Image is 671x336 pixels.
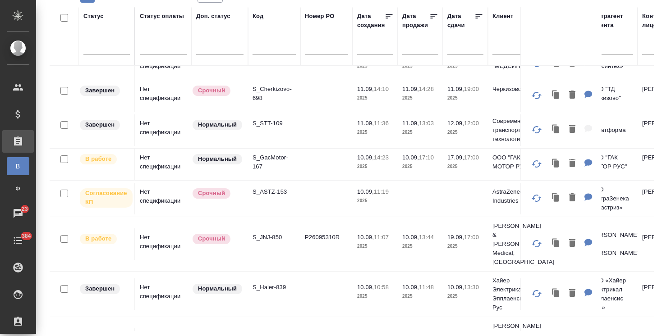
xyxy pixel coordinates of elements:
[447,94,483,103] p: 2025
[374,234,389,241] p: 11:07
[402,86,419,92] p: 11.09,
[253,119,296,128] p: S_STT-109
[253,85,296,103] p: S_Cherkizovo-698
[357,128,393,137] p: 2025
[357,242,393,251] p: 2025
[402,62,438,71] p: 2025
[447,86,464,92] p: 11.09,
[198,154,237,163] p: Нормальный
[492,153,536,171] p: ООО "ГАК МОТОР РУС"
[192,233,244,245] div: Выставляется автоматически, если на указанный объем услуг необходимо больше времени в стандартном...
[464,234,479,241] p: 17:00
[374,284,389,291] p: 10:58
[253,187,296,196] p: S_ASTZ-153
[192,187,244,200] div: Выставляется автоматически, если на указанный объем услуг необходимо больше времени в стандартном...
[580,234,597,253] button: Для КМ: по 1 НЗП к сканам + sig на НЗП нужны документы с машинно-читаемым слоем в пдф 10 кд на пе...
[547,154,565,173] button: Клонировать
[492,187,536,205] p: AstraZeneca Industries
[526,187,547,209] button: Обновить
[83,12,104,21] div: Статус
[590,276,633,312] p: ООО «Хайер Электрикал Эпплаенсис РУС»
[447,234,464,241] p: 19.09,
[357,284,374,291] p: 10.09,
[85,234,111,243] p: В работе
[590,153,633,171] p: ООО "ГАК МОТОР РУС"
[447,154,464,161] p: 17.09,
[7,157,29,175] a: В
[402,234,419,241] p: 10.09,
[357,12,385,30] div: Дата создания
[374,86,389,92] p: 14:10
[464,120,479,127] p: 12:00
[79,153,130,165] div: Выставляет ПМ после принятия заказа от КМа
[374,188,389,195] p: 11:19
[419,120,434,127] p: 13:03
[419,86,434,92] p: 14:28
[402,292,438,301] p: 2025
[402,94,438,103] p: 2025
[357,162,393,171] p: 2025
[253,283,296,292] p: S_Haier-839
[526,85,547,106] button: Обновить
[357,188,374,195] p: 10.09,
[357,62,393,71] p: 2025
[402,162,438,171] p: 2025
[192,119,244,131] div: Статус по умолчанию для стандартных заказов
[135,183,192,214] td: Нет спецификации
[565,189,580,207] button: Удалить
[11,162,25,171] span: В
[402,154,419,161] p: 10.09,
[547,189,565,207] button: Клонировать
[11,184,25,193] span: Ф
[464,154,479,161] p: 17:00
[357,196,393,205] p: 2025
[565,120,580,139] button: Удалить
[357,292,393,301] p: 2025
[253,153,296,171] p: S_GacMotor-167
[79,233,130,245] div: Выставляет ПМ после принятия заказа от КМа
[198,86,225,95] p: Срочный
[492,12,513,21] div: Клиент
[85,189,127,207] p: Согласование КП
[135,80,192,112] td: Нет спецификации
[85,154,111,163] p: В работе
[402,120,419,127] p: 11.09,
[464,284,479,291] p: 13:30
[447,242,483,251] p: 2025
[492,222,536,267] p: [PERSON_NAME] & [PERSON_NAME] Medical, [GEOGRAPHIC_DATA]
[79,283,130,295] div: Выставляет КМ при направлении счета или после выполнения всех работ/сдачи заказа клиенту. Окончат...
[357,86,374,92] p: 11.09,
[492,85,536,94] p: Черкизово
[2,229,34,252] a: 384
[198,189,225,198] p: Срочный
[565,234,580,253] button: Удалить
[135,278,192,310] td: Нет спецификации
[526,119,547,141] button: Обновить
[135,114,192,146] td: Нет спецификации
[198,234,225,243] p: Срочный
[7,180,29,198] a: Ф
[135,228,192,260] td: Нет спецификации
[447,284,464,291] p: 10.09,
[447,62,483,71] p: 2025
[492,117,536,144] p: Современные транспортные технологии
[447,162,483,171] p: 2025
[547,86,565,104] button: Клонировать
[192,283,244,295] div: Статус по умолчанию для стандартных заказов
[79,119,130,131] div: Выставляет КМ при направлении счета или после выполнения всех работ/сдачи заказа клиенту. Окончат...
[526,233,547,254] button: Обновить
[402,12,429,30] div: Дата продажи
[447,292,483,301] p: 2025
[140,12,184,21] div: Статус оплаты
[198,284,237,293] p: Нормальный
[305,12,334,21] div: Номер PO
[192,153,244,165] div: Статус по умолчанию для стандартных заказов
[526,283,547,304] button: Обновить
[374,154,389,161] p: 14:23
[135,149,192,180] td: Нет спецификации
[402,128,438,137] p: 2025
[79,85,130,97] div: Выставляет КМ при направлении счета или после выполнения всех работ/сдачи заказа клиенту. Окончат...
[492,276,536,312] p: Хайер Электрикал Эпплаенсиз Рус
[300,228,353,260] td: P26095310R
[590,117,633,144] p: АО «Платформа А»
